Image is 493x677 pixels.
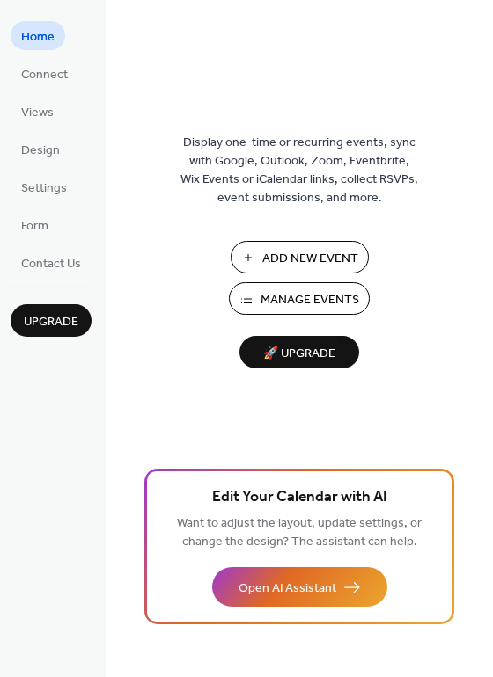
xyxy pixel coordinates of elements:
[180,134,418,207] span: Display one-time or recurring events, sync with Google, Outlook, Zoom, Eventbrite, Wix Events or ...
[21,28,55,47] span: Home
[11,135,70,164] a: Design
[239,336,359,368] button: 🚀 Upgrade
[21,66,68,84] span: Connect
[21,217,48,236] span: Form
[21,255,81,273] span: Contact Us
[11,248,92,277] a: Contact Us
[261,291,359,309] span: Manage Events
[11,172,77,201] a: Settings
[11,304,92,337] button: Upgrade
[11,210,59,239] a: Form
[250,342,349,366] span: 🚀 Upgrade
[21,104,54,122] span: Views
[212,567,387,607] button: Open AI Assistant
[11,21,65,50] a: Home
[231,241,369,273] button: Add New Event
[239,579,336,598] span: Open AI Assistant
[212,485,387,510] span: Edit Your Calendar with AI
[24,313,78,331] span: Upgrade
[11,59,78,88] a: Connect
[21,179,67,198] span: Settings
[11,97,64,126] a: Views
[229,282,370,315] button: Manage Events
[262,250,358,268] span: Add New Event
[21,142,60,160] span: Design
[177,512,422,554] span: Want to adjust the layout, update settings, or change the design? The assistant can help.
